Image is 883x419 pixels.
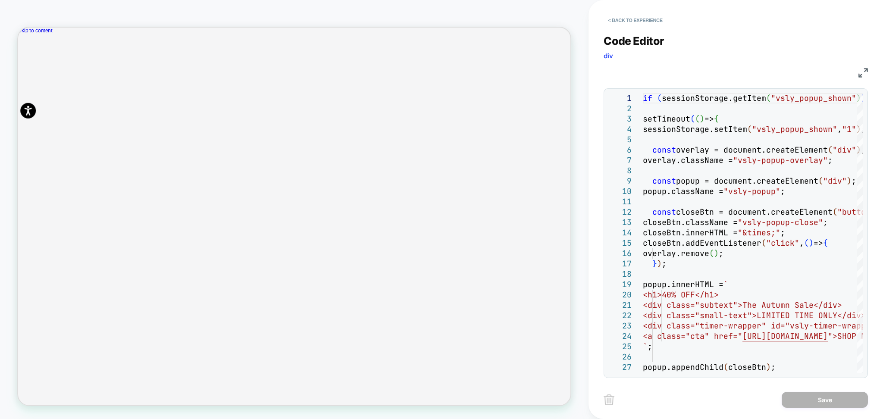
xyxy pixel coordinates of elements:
span: ( [747,124,752,134]
span: "button" [837,207,875,217]
div: 3 [608,114,632,124]
span: <a class="cta" href=" [643,331,742,341]
span: sessionStorage.setItem [643,124,747,134]
div: 7 [608,155,632,166]
div: 20 [608,290,632,300]
span: ; [828,155,833,165]
span: popup.innerHTML = [643,279,723,289]
span: ; [771,362,776,372]
div: 1 [608,93,632,103]
span: { [714,114,719,124]
div: 9 [608,176,632,186]
span: ( [833,207,837,217]
span: "vsly_popup_shown" [752,124,837,134]
span: "div" [823,176,847,186]
span: overlay.className = [643,155,733,165]
span: ; [719,248,723,258]
div: 19 [608,279,632,290]
span: "&times;" [738,228,780,238]
div: 28 [608,372,632,383]
span: [URL][DOMAIN_NAME] [742,331,828,341]
span: ( [761,238,766,248]
span: ) [714,248,719,258]
span: "vsly_popup_shown" [771,93,856,103]
span: , [837,124,842,134]
span: closeBtn.innerHTML = [643,228,738,238]
span: popup = document.createElement [676,176,818,186]
img: delete [604,394,614,405]
div: 4 [608,124,632,134]
span: ; [766,372,771,382]
span: ` [723,279,728,289]
span: ; [780,228,785,238]
span: const [652,145,676,155]
span: { [823,238,828,248]
span: closeBtn = document.createElement [676,207,833,217]
span: "vsly-popup-overlay" [733,155,828,165]
span: closeBtn.addEventListener [643,238,761,248]
span: setTimeout [643,114,690,124]
span: } [652,259,657,269]
span: ) [700,114,705,124]
span: , [799,238,804,248]
div: 16 [608,248,632,259]
span: ; [648,341,652,351]
div: 21 [608,300,632,310]
span: ; [852,176,856,186]
span: overlay.appendChild [643,372,733,382]
span: ` [643,341,648,351]
div: 5 [608,134,632,145]
img: fullscreen [858,68,868,78]
div: 15 [608,238,632,248]
span: => [705,114,714,124]
div: 25 [608,341,632,352]
span: ) [657,259,662,269]
div: 17 [608,259,632,269]
span: "vsly-popup-close" [738,217,823,227]
span: ( [766,93,771,103]
span: <div class="small-text">LIMITED TIME ONLY</d [643,310,852,320]
div: 22 [608,310,632,321]
span: overlay = document.createElement [676,145,828,155]
button: < Back to experience [604,13,667,27]
span: ) [847,176,852,186]
span: ) [766,362,771,372]
span: popup [738,372,761,382]
div: 8 [608,166,632,176]
span: closeBtn.className = [643,217,738,227]
span: <h1>40% OFF</h1> [643,290,719,300]
span: ( [723,362,728,372]
span: closeBtn [728,362,766,372]
span: overlay.remove [643,248,709,258]
span: "1" [842,124,856,134]
span: <div class="timer-wrapper" id="vsly-timer-wr [643,321,852,331]
div: 24 [608,331,632,341]
span: ( [709,248,714,258]
div: 14 [608,228,632,238]
span: ( [828,145,833,155]
span: ( [818,176,823,186]
span: div [604,52,613,60]
span: ( [695,114,700,124]
span: ; [780,186,785,196]
span: ( [657,93,662,103]
span: "div" [833,145,856,155]
span: ) [761,372,766,382]
div: 18 [608,269,632,279]
span: const [652,176,676,186]
span: popup.className = [643,186,723,196]
span: popup.appendChild [643,362,723,372]
span: iv> [852,310,866,320]
span: sessionStorage.getItem [662,93,766,103]
div: 13 [608,217,632,228]
button: Save [782,392,868,408]
span: "vsly-popup" [723,186,780,196]
div: 10 [608,186,632,197]
div: 11 [608,197,632,207]
div: 2 [608,103,632,114]
div: 23 [608,321,632,331]
span: => [814,238,823,248]
div: 26 [608,352,632,362]
span: ( [804,238,809,248]
div: 27 [608,362,632,372]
